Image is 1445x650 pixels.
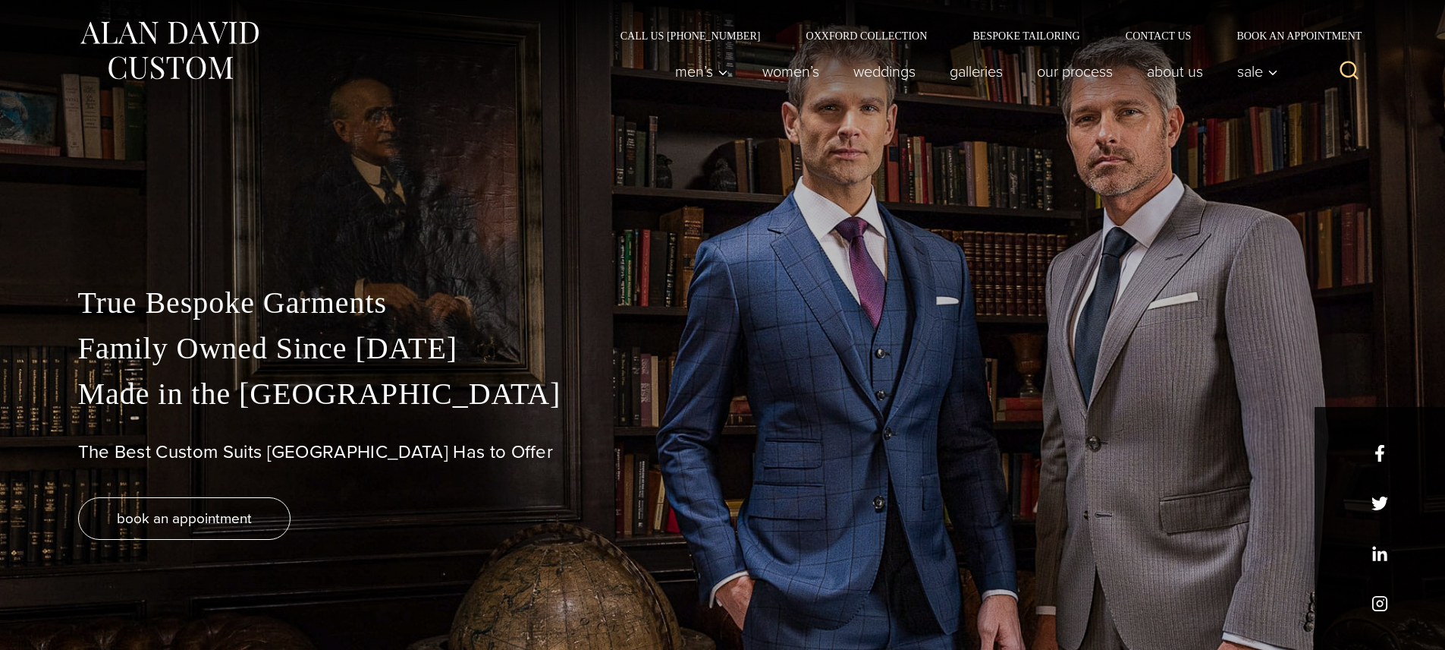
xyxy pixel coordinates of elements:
a: Contact Us [1103,30,1214,41]
a: Oxxford Collection [783,30,950,41]
nav: Primary Navigation [658,56,1286,87]
a: Book an Appointment [1214,30,1367,41]
p: True Bespoke Garments Family Owned Since [DATE] Made in the [GEOGRAPHIC_DATA] [78,280,1368,417]
a: weddings [836,56,932,87]
span: Sale [1237,64,1278,79]
button: View Search Form [1331,53,1368,90]
img: Alan David Custom [78,17,260,84]
h1: The Best Custom Suits [GEOGRAPHIC_DATA] Has to Offer [78,441,1368,463]
a: book an appointment [78,497,291,540]
a: Call Us [PHONE_NUMBER] [598,30,784,41]
span: book an appointment [117,507,252,529]
a: Galleries [932,56,1019,87]
a: Bespoke Tailoring [950,30,1102,41]
nav: Secondary Navigation [598,30,1368,41]
a: About Us [1129,56,1220,87]
span: Men’s [675,64,728,79]
a: Our Process [1019,56,1129,87]
a: Women’s [745,56,836,87]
